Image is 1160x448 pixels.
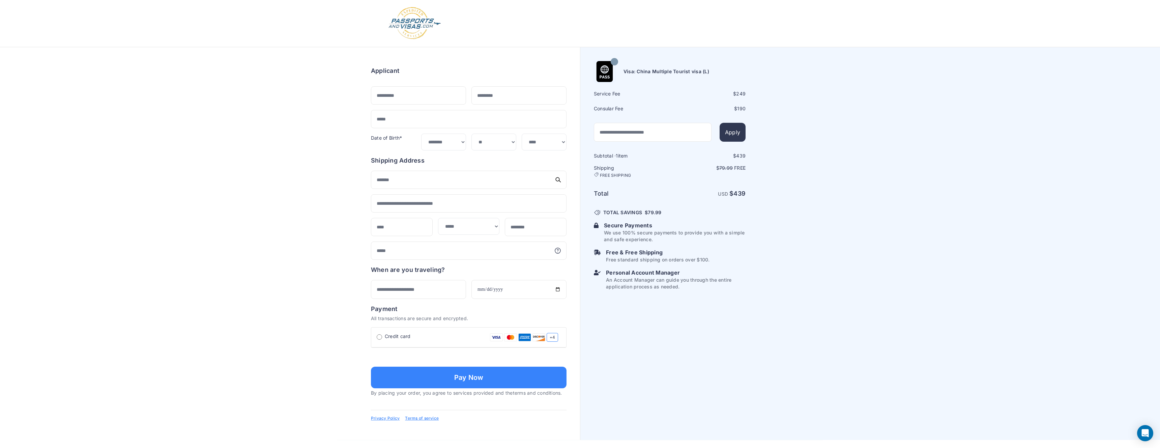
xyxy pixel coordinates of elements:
[616,153,618,159] span: 1
[594,90,669,97] h6: Service Fee
[371,315,567,322] p: All transactions are secure and encrypted.
[645,209,661,216] span: $
[532,333,545,342] img: Discover
[606,277,746,290] p: An Account Manager can guide you through the entire application process as needed.
[736,91,746,96] span: 249
[371,304,567,314] h6: Payment
[603,209,642,216] span: TOTAL SAVINGS
[385,333,411,340] span: Credit card
[606,269,746,277] h6: Personal Account Manager
[604,221,746,229] h6: Secure Payments
[371,390,567,396] p: By placing your order, you agree to services provided and the .
[729,190,746,197] strong: $
[719,165,733,171] span: 79.99
[594,61,615,82] img: Product Name
[554,247,561,254] svg: More information
[600,173,631,178] span: FREE SHIPPING
[623,68,709,75] h6: Visa: China Multiple Tourist visa (L)
[734,165,746,171] span: Free
[670,105,746,112] div: $
[1137,425,1153,441] div: Open Intercom Messenger
[594,152,669,159] h6: Subtotal · item
[737,106,746,111] span: 190
[547,333,558,342] span: +4
[371,156,567,165] h6: Shipping Address
[518,333,531,342] img: Amex
[371,367,567,388] button: Pay Now
[490,333,503,342] img: Visa Card
[371,416,400,421] a: Privacy Policy
[606,256,709,263] p: Free standard shipping on orders over $100.
[371,265,445,275] h6: When are you traveling?
[594,105,669,112] h6: Consular Fee
[670,165,746,171] p: $
[371,135,402,141] label: Date of Birth*
[405,416,439,421] a: Terms of service
[736,153,746,159] span: 439
[388,7,441,40] img: Logo
[513,390,561,396] a: terms and conditions
[606,248,709,256] h6: Free & Free Shipping
[720,123,746,142] button: Apply
[594,165,669,178] h6: Shipping
[648,209,661,215] span: 79.99
[670,152,746,159] div: $
[604,229,746,243] p: We use 100% secure payments to provide you with a simple and safe experience.
[594,189,669,198] h6: Total
[718,191,728,197] span: USD
[733,190,746,197] span: 439
[371,66,399,76] h6: Applicant
[504,333,517,342] img: Mastercard
[670,90,746,97] div: $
